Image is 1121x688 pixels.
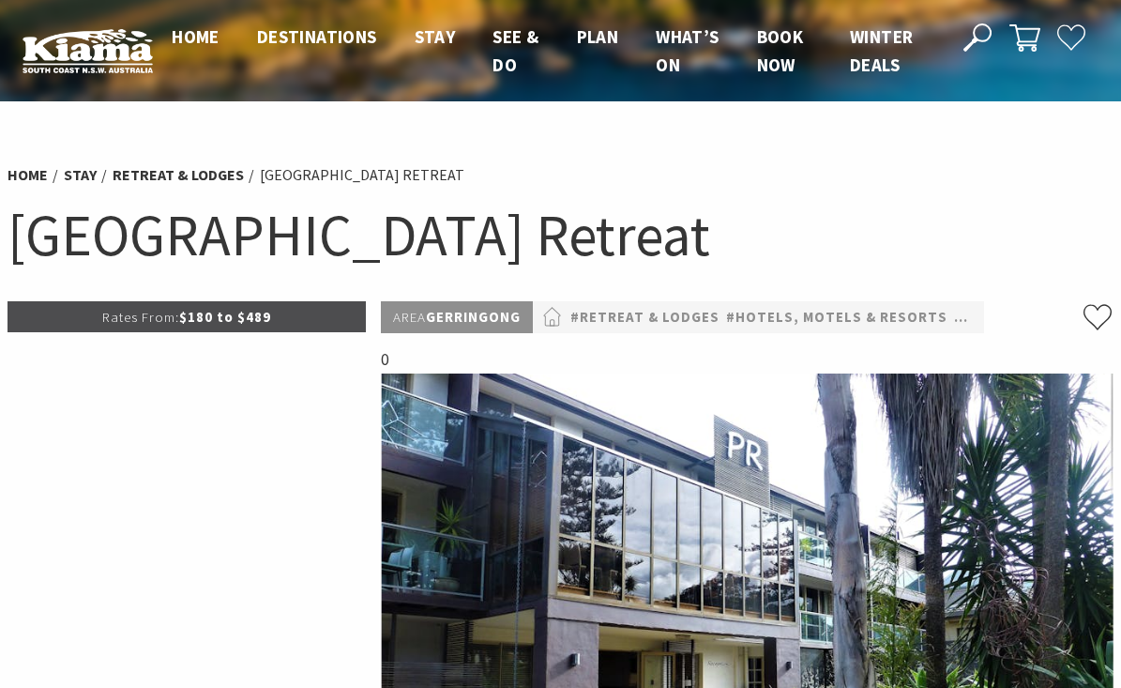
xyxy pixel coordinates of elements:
[656,25,719,76] span: What’s On
[757,25,804,78] a: Book now
[102,308,179,326] span: Rates From:
[415,25,456,48] span: Stay
[172,25,220,48] span: Home
[492,25,538,76] span: See & Do
[577,25,619,48] span: Plan
[64,165,97,185] a: Stay
[850,25,913,76] span: Winter Deals
[850,25,913,78] a: Winter Deals
[8,301,366,333] p: $180 to $489
[656,25,719,78] a: What’s On
[757,25,804,76] span: Book now
[381,301,533,334] p: Gerringong
[577,25,619,50] a: Plan
[153,23,942,80] nav: Main Menu
[393,308,426,326] span: Area
[8,165,48,185] a: Home
[113,165,244,185] a: Retreat & Lodges
[570,306,720,329] a: #Retreat & Lodges
[726,306,947,329] a: #Hotels, Motels & Resorts
[172,25,220,50] a: Home
[492,25,538,78] a: See & Do
[257,25,377,50] a: Destinations
[415,25,456,50] a: Stay
[23,28,153,73] img: Kiama Logo
[260,163,464,188] li: [GEOGRAPHIC_DATA] Retreat
[257,25,377,48] span: Destinations
[8,197,1113,272] h1: [GEOGRAPHIC_DATA] Retreat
